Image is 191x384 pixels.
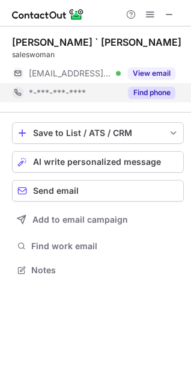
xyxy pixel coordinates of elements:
[12,180,184,202] button: Send email
[12,151,184,173] button: AI write personalized message
[29,68,112,79] span: [EMAIL_ADDRESS][DOMAIN_NAME]
[12,122,184,144] button: save-profile-one-click
[12,262,184,279] button: Notes
[33,157,161,167] span: AI write personalized message
[31,241,179,252] span: Find work email
[128,67,175,79] button: Reveal Button
[128,87,175,99] button: Reveal Button
[12,49,184,60] div: saleswoman
[12,36,181,48] div: [PERSON_NAME] ` [PERSON_NAME]
[31,265,179,276] span: Notes
[32,215,128,225] span: Add to email campaign
[12,209,184,231] button: Add to email campaign
[12,7,84,22] img: ContactOut v5.3.10
[12,238,184,255] button: Find work email
[33,128,163,138] div: Save to List / ATS / CRM
[33,186,79,196] span: Send email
